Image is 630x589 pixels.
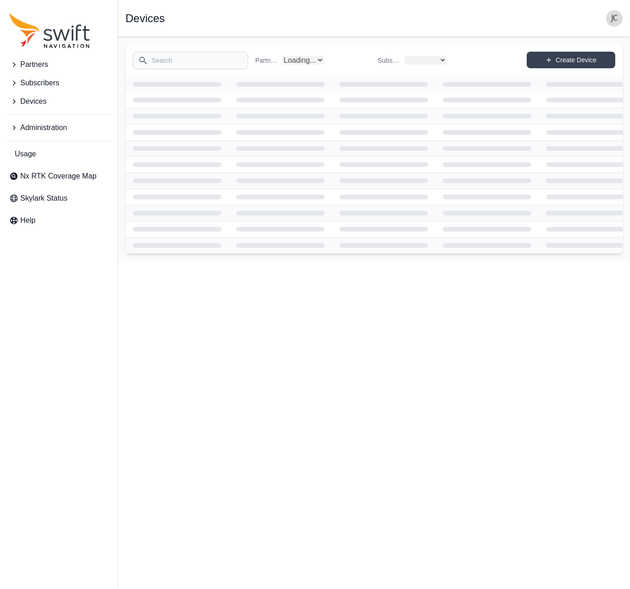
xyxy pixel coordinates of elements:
[20,96,47,107] span: Devices
[20,77,59,89] span: Subscribers
[6,55,112,74] button: Partners
[20,193,67,204] span: Skylark Status
[6,145,112,163] a: Usage
[256,56,279,65] label: Partner Name
[6,74,112,92] button: Subscribers
[20,215,36,226] span: Help
[606,10,623,27] img: user photo
[6,119,112,137] button: Administration
[378,56,401,65] label: Subscriber Name
[133,52,248,69] input: Search
[15,149,36,160] span: Usage
[6,189,112,208] a: Skylark Status
[527,52,615,68] a: Create Device
[125,13,165,24] h1: Devices
[6,211,112,230] a: Help
[20,59,48,70] span: Partners
[20,122,67,133] span: Administration
[6,92,112,111] button: Devices
[20,171,96,182] span: Nx RTK Coverage Map
[6,167,112,185] a: Nx RTK Coverage Map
